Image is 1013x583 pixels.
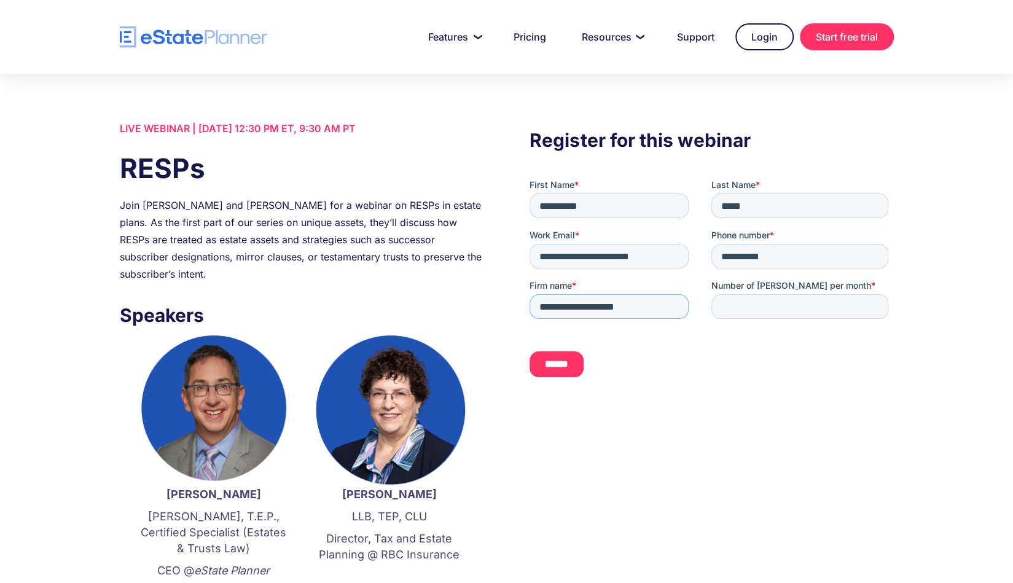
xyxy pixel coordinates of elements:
[342,488,437,501] strong: [PERSON_NAME]
[499,25,561,49] a: Pricing
[166,488,261,501] strong: [PERSON_NAME]
[314,531,465,563] p: Director, Tax and Estate Planning @ RBC Insurance
[567,25,656,49] a: Resources
[662,25,729,49] a: Support
[530,179,893,412] iframe: Form 0
[735,23,794,50] a: Login
[138,563,289,579] p: CEO @
[120,149,483,187] h1: RESPs
[120,120,483,137] div: LIVE WEBINAR | [DATE] 12:30 PM ET, 9:30 AM PT
[530,126,893,154] h3: Register for this webinar
[314,509,465,525] p: LLB, TEP, CLU
[194,564,270,577] em: eState Planner
[413,25,493,49] a: Features
[120,197,483,283] div: Join [PERSON_NAME] and [PERSON_NAME] for a webinar on RESPs in estate plans. As the first part of...
[120,26,267,48] a: home
[138,509,289,557] p: [PERSON_NAME], T.E.P., Certified Specialist (Estates & Trusts Law)
[800,23,894,50] a: Start free trial
[120,301,483,329] h3: Speakers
